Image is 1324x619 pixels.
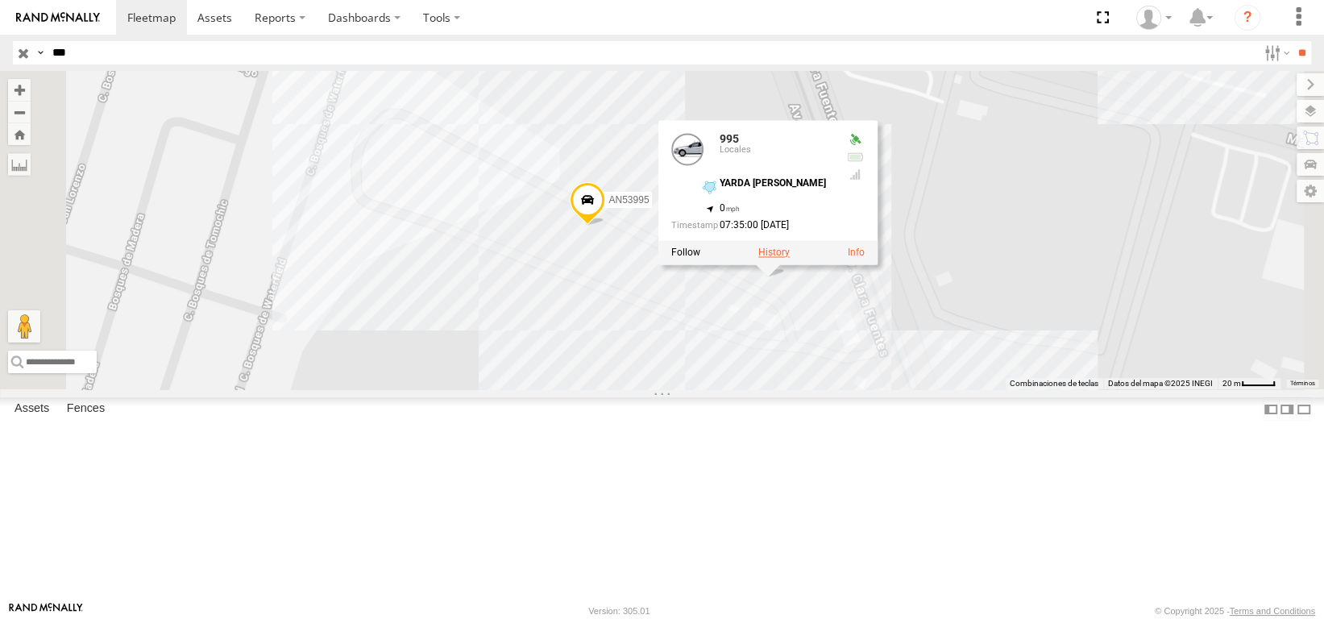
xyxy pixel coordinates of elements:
[671,133,704,165] a: View Asset Details
[1222,379,1241,388] span: 20 m
[758,247,790,258] label: View Asset History
[1131,6,1177,30] div: Erick Ramirez
[8,123,31,145] button: Zoom Home
[845,133,865,146] div: Valid GPS Fix
[1296,397,1312,421] label: Hide Summary Table
[1010,378,1098,389] button: Combinaciones de teclas
[1235,5,1260,31] i: ?
[671,247,700,258] label: Realtime tracking of Asset
[1263,397,1279,421] label: Dock Summary Table to the Left
[1218,378,1280,389] button: Escala del mapa: 20 m por 39 píxeles
[16,12,100,23] img: rand-logo.svg
[1108,379,1213,388] span: Datos del mapa ©2025 INEGI
[720,145,832,155] div: Locales
[1230,606,1315,616] a: Terms and Conditions
[59,398,113,421] label: Fences
[608,194,649,206] span: AN53995
[6,398,57,421] label: Assets
[845,168,865,181] div: GSM Signal = 4
[8,153,31,176] label: Measure
[1289,380,1315,386] a: Términos
[8,310,40,343] button: Arrastra al hombrecito al mapa para abrir Street View
[1297,180,1324,202] label: Map Settings
[720,132,739,145] a: 995
[848,247,865,258] a: View Asset Details
[8,101,31,123] button: Zoom out
[671,220,832,231] div: Date/time of location update
[720,202,740,214] span: 0
[720,178,832,189] div: YARDA [PERSON_NAME]
[34,41,47,64] label: Search Query
[1258,41,1293,64] label: Search Filter Options
[8,79,31,101] button: Zoom in
[588,606,650,616] div: Version: 305.01
[9,603,83,619] a: Visit our Website
[1279,397,1295,421] label: Dock Summary Table to the Right
[845,151,865,164] div: No voltage information received from this device.
[1155,606,1315,616] div: © Copyright 2025 -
